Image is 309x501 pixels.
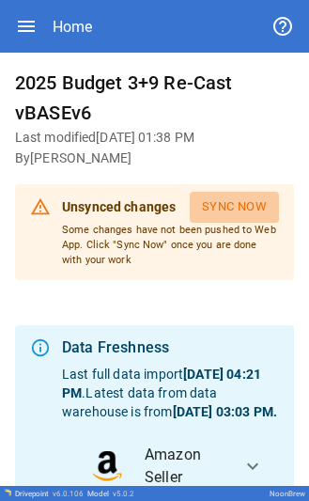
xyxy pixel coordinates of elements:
div: Drivepoint [15,490,84,498]
div: Home [53,18,92,36]
img: Drivepoint [4,489,11,496]
b: Unsynced changes [62,199,176,214]
p: Some changes have not been pushed to Web App. Click "Sync Now" once you are done with your work [62,223,279,267]
span: v 6.0.106 [53,490,84,498]
h6: By [PERSON_NAME] [15,149,294,169]
div: NoonBrew [270,490,305,498]
span: v 5.0.2 [113,490,134,498]
p: Last full data import . Latest data from data warehouse is from [62,365,279,421]
h6: 2025 Budget 3+9 Re-Cast vBASEv6 [15,68,294,128]
h6: Last modified [DATE] 01:38 PM [15,128,294,149]
span: Amazon Seller [145,444,226,489]
div: Model [87,490,134,498]
img: data_logo [92,451,122,481]
button: Sync Now [190,192,279,223]
span: expand_more [241,455,264,478]
b: [DATE] 03:03 PM . [173,404,277,419]
div: Data Freshness [62,337,279,359]
b: [DATE] 04:21 PM [62,367,261,400]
